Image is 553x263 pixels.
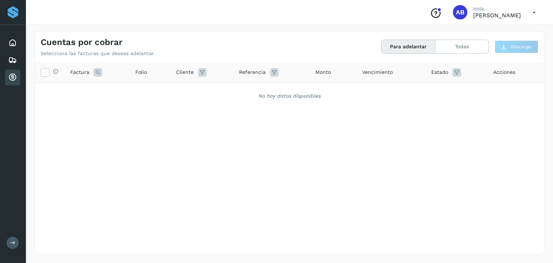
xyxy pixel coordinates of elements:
p: Armando Benjamin Mercado González [473,12,521,19]
span: Factura [70,68,89,76]
span: Vencimiento [362,68,393,76]
p: Hola, [473,6,521,12]
div: No hay datos disponibles [44,92,535,100]
h4: Cuentas por cobrar [41,37,122,48]
span: Cliente [176,68,194,76]
span: Acciones [493,68,515,76]
span: Estado [431,68,448,76]
p: Selecciona las facturas que deseas adelantar [41,50,154,57]
span: Monto [315,68,331,76]
button: Todas [435,40,489,53]
button: Descargar [495,40,538,53]
div: Inicio [5,35,20,51]
span: Folio [135,68,147,76]
span: Referencia [239,68,266,76]
button: Para adelantar [382,40,435,53]
div: Cuentas por cobrar [5,70,20,85]
span: Descargar [511,44,532,50]
div: Embarques [5,52,20,68]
